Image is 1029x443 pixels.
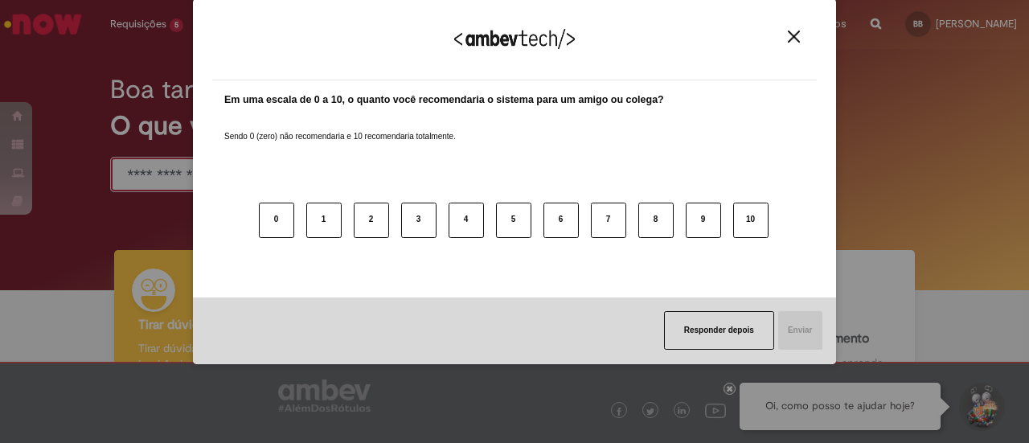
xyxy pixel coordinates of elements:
[664,311,774,350] button: Responder depois
[733,203,769,238] button: 10
[306,203,342,238] button: 1
[354,203,389,238] button: 2
[259,203,294,238] button: 0
[454,29,575,49] img: Logo Ambevtech
[401,203,437,238] button: 3
[686,203,721,238] button: 9
[783,30,805,43] button: Close
[638,203,674,238] button: 8
[591,203,626,238] button: 7
[788,31,800,43] img: Close
[224,92,664,108] label: Em uma escala de 0 a 10, o quanto você recomendaria o sistema para um amigo ou colega?
[449,203,484,238] button: 4
[224,112,456,142] label: Sendo 0 (zero) não recomendaria e 10 recomendaria totalmente.
[496,203,531,238] button: 5
[543,203,579,238] button: 6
